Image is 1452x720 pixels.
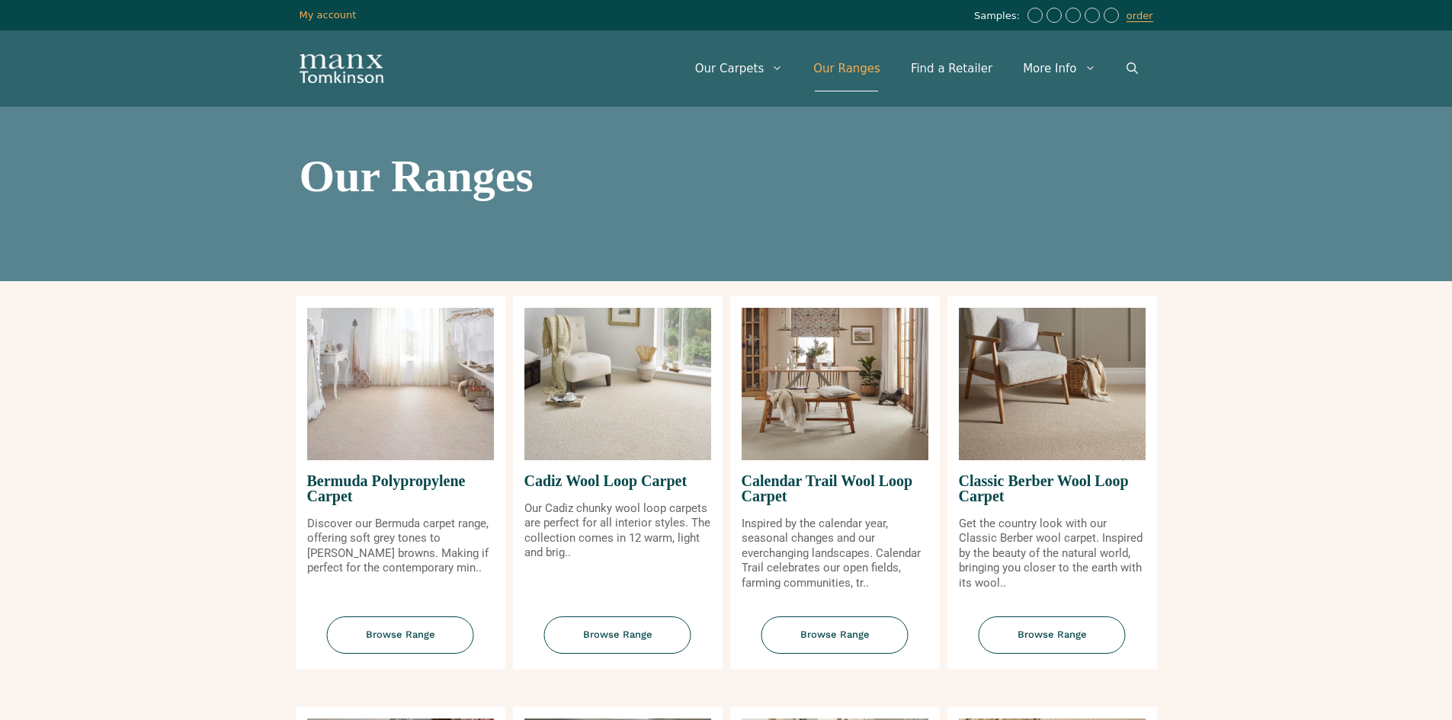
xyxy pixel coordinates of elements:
a: Browse Range [947,616,1157,669]
a: Browse Range [730,616,940,669]
img: Cadiz Wool Loop Carpet [524,308,711,460]
p: Our Cadiz chunky wool loop carpets are perfect for all interior styles. The collection comes in 1... [524,501,711,561]
nav: Primary [680,46,1153,91]
span: Classic Berber Wool Loop Carpet [959,460,1146,517]
h1: Our Ranges [300,153,1153,199]
p: Get the country look with our Classic Berber wool carpet. Inspired by the beauty of the natural w... [959,517,1146,591]
a: Our Carpets [680,46,799,91]
span: Cadiz Wool Loop Carpet [524,460,711,501]
span: Browse Range [979,616,1126,654]
span: Samples: [974,10,1024,23]
span: Browse Range [327,616,474,654]
a: Open Search Bar [1111,46,1153,91]
a: My account [300,9,357,21]
a: Our Ranges [798,46,896,91]
img: Bermuda Polypropylene Carpet [307,308,494,460]
a: Browse Range [513,616,723,669]
img: Calendar Trail Wool Loop Carpet [742,308,928,460]
a: order [1127,10,1153,22]
a: Browse Range [296,616,505,669]
span: Bermuda Polypropylene Carpet [307,460,494,517]
span: Browse Range [544,616,691,654]
p: Discover our Bermuda carpet range, offering soft grey tones to [PERSON_NAME] browns. Making if pe... [307,517,494,576]
img: Classic Berber Wool Loop Carpet [959,308,1146,460]
span: Calendar Trail Wool Loop Carpet [742,460,928,517]
a: Find a Retailer [896,46,1008,91]
img: Manx Tomkinson [300,54,383,83]
p: Inspired by the calendar year, seasonal changes and our everchanging landscapes. Calendar Trail c... [742,517,928,591]
span: Browse Range [761,616,909,654]
a: More Info [1008,46,1111,91]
